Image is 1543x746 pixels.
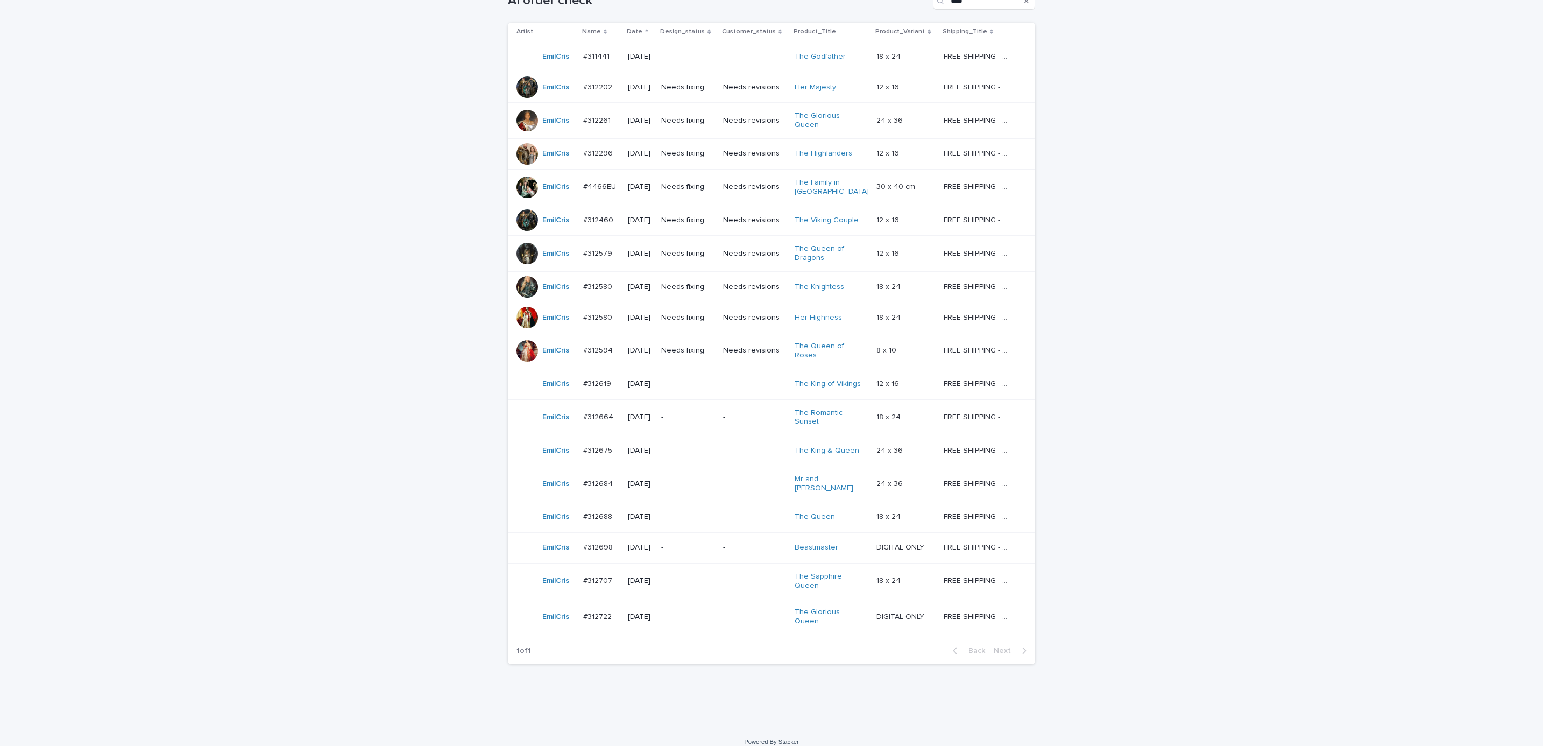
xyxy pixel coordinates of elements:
[628,216,653,225] p: [DATE]
[542,446,569,455] a: EmilCris
[583,444,614,455] p: #312675
[944,280,1013,292] p: FREE SHIPPING - preview in 1-2 business days, after your approval delivery will take 5-10 b.d.
[795,342,862,360] a: The Queen of Roses
[876,114,905,125] p: 24 x 36
[661,182,714,192] p: Needs fixing
[661,313,714,322] p: Needs fixing
[876,411,903,422] p: 18 x 24
[542,543,569,552] a: EmilCris
[943,26,987,38] p: Shipping_Title
[723,379,786,389] p: -
[583,377,613,389] p: #312619
[628,83,653,92] p: [DATE]
[661,613,714,622] p: -
[944,477,1013,489] p: FREE SHIPPING - preview in 1-2 business days, after your approval delivery will take 5-10 b.d.
[508,236,1035,272] tr: EmilCris #312579#312579 [DATE]Needs fixingNeeds revisionsThe Queen of Dragons 12 x 1612 x 16 FREE...
[661,576,714,586] p: -
[661,379,714,389] p: -
[661,216,714,225] p: Needs fixing
[628,313,653,322] p: [DATE]
[795,446,859,455] a: The King & Queen
[542,116,569,125] a: EmilCris
[661,249,714,258] p: Needs fixing
[794,26,836,38] p: Product_Title
[628,543,653,552] p: [DATE]
[508,103,1035,139] tr: EmilCris #312261#312261 [DATE]Needs fixingNeeds revisionsThe Glorious Queen 24 x 3624 x 36 FREE S...
[876,377,901,389] p: 12 x 16
[723,283,786,292] p: Needs revisions
[583,180,618,192] p: #4466EU
[542,52,569,61] a: EmilCris
[661,283,714,292] p: Needs fixing
[994,647,1017,654] span: Next
[723,83,786,92] p: Needs revisions
[628,116,653,125] p: [DATE]
[723,249,786,258] p: Needs revisions
[628,149,653,158] p: [DATE]
[542,512,569,522] a: EmilCris
[628,613,653,622] p: [DATE]
[876,610,926,622] p: DIGITAL ONLY
[583,81,614,92] p: #312202
[660,26,705,38] p: Design_status
[795,111,862,130] a: The Glorious Queen
[542,283,569,292] a: EmilCris
[876,477,905,489] p: 24 x 36
[944,50,1013,61] p: FREE SHIPPING - preview in 1-2 business days, after your approval delivery will take 5-10 b.d.
[723,512,786,522] p: -
[628,182,653,192] p: [DATE]
[723,446,786,455] p: -
[542,346,569,355] a: EmilCris
[661,149,714,158] p: Needs fixing
[875,26,925,38] p: Product_Variant
[542,149,569,158] a: EmilCris
[583,50,612,61] p: #311441
[628,249,653,258] p: [DATE]
[795,52,846,61] a: The Godfather
[723,52,786,61] p: -
[542,576,569,586] a: EmilCris
[876,510,903,522] p: 18 x 24
[542,249,569,258] a: EmilCris
[944,377,1013,389] p: FREE SHIPPING - preview in 1-2 business days, after your approval delivery will take 5-10 b.d.
[723,413,786,422] p: -
[944,214,1013,225] p: FREE SHIPPING - preview in 1-2 business days, after your approval delivery will take 5-10 b.d.
[944,574,1013,586] p: FREE SHIPPING - preview in 1-2 business days, after your approval delivery will take 5-10 b.d.
[661,413,714,422] p: -
[795,379,861,389] a: The King of Vikings
[583,114,613,125] p: #312261
[542,379,569,389] a: EmilCris
[795,608,862,626] a: The Glorious Queen
[795,572,862,590] a: The Sapphire Queen
[628,480,653,489] p: [DATE]
[583,311,614,322] p: #312580
[876,180,917,192] p: 30 x 40 cm
[508,532,1035,563] tr: EmilCris #312698#312698 [DATE]--Beastmaster DIGITAL ONLYDIGITAL ONLY FREE SHIPPING - preview in 1...
[628,52,653,61] p: [DATE]
[876,541,926,552] p: DIGITAL ONLY
[723,613,786,622] p: -
[661,52,714,61] p: -
[795,244,862,263] a: The Queen of Dragons
[542,613,569,622] a: EmilCris
[508,563,1035,599] tr: EmilCris #312707#312707 [DATE]--The Sapphire Queen 18 x 2418 x 24 FREE SHIPPING - preview in 1-2 ...
[508,205,1035,236] tr: EmilCris #312460#312460 [DATE]Needs fixingNeeds revisionsThe Viking Couple 12 x 1612 x 16 FREE SH...
[944,180,1013,192] p: FREE SHIPPING - preview in 1-2 business days, after your approval delivery will take 6-10 busines...
[542,182,569,192] a: EmilCris
[583,247,614,258] p: #312579
[583,147,615,158] p: #312296
[628,576,653,586] p: [DATE]
[723,313,786,322] p: Needs revisions
[876,344,898,355] p: 8 x 10
[582,26,601,38] p: Name
[744,738,798,745] a: Powered By Stacker
[795,283,844,292] a: The Knightess
[661,346,714,355] p: Needs fixing
[508,169,1035,205] tr: EmilCris #4466EU#4466EU [DATE]Needs fixingNeeds revisionsThe Family in [GEOGRAPHIC_DATA] 30 x 40 ...
[962,647,985,654] span: Back
[628,446,653,455] p: [DATE]
[723,346,786,355] p: Needs revisions
[508,271,1035,302] tr: EmilCris #312580#312580 [DATE]Needs fixingNeeds revisionsThe Knightess 18 x 2418 x 24 FREE SHIPPI...
[661,116,714,125] p: Needs fixing
[583,411,615,422] p: #312664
